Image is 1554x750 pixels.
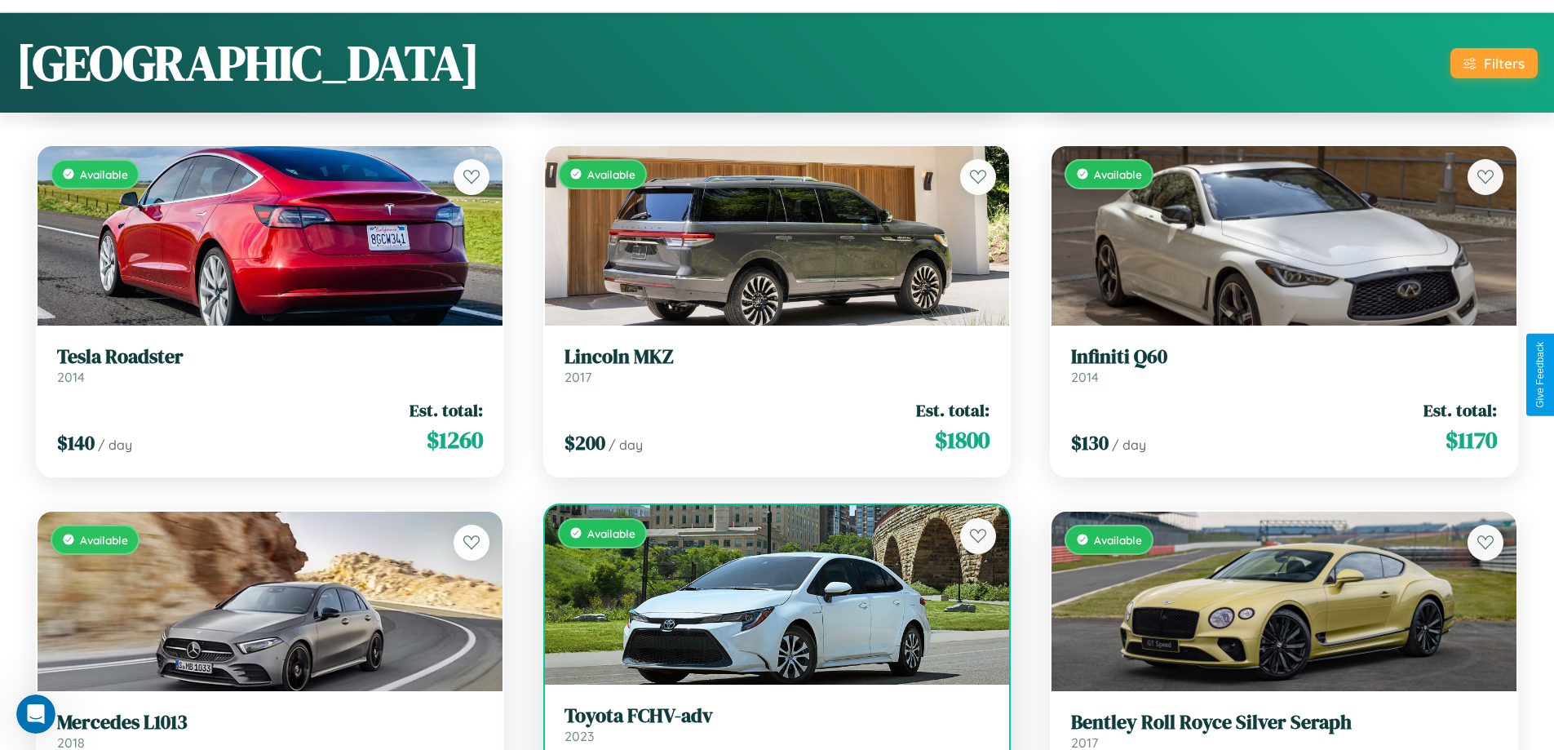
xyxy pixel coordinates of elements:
h3: Toyota FCHV-adv [564,704,990,728]
span: Est. total: [916,398,990,422]
h3: Bentley Roll Royce Silver Seraph [1071,711,1497,734]
span: / day [98,437,132,453]
h1: [GEOGRAPHIC_DATA] [16,29,480,96]
h3: Tesla Roadster [57,345,483,369]
span: Est. total: [410,398,483,422]
div: Give Feedback [1534,342,1546,408]
span: Est. total: [1423,398,1497,422]
h3: Lincoln MKZ [564,345,990,369]
span: $ 140 [57,429,95,456]
span: $ 130 [1071,429,1109,456]
span: $ 200 [564,429,605,456]
div: Filters [1484,55,1525,72]
a: Lincoln MKZ2017 [564,345,990,385]
span: / day [1112,437,1146,453]
a: Toyota FCHV-adv2023 [564,704,990,744]
span: Available [1094,533,1142,547]
span: Available [587,167,635,181]
iframe: Intercom live chat [16,695,55,734]
h3: Mercedes L1013 [57,711,483,734]
h3: Infiniti Q60 [1071,345,1497,369]
span: $ 1800 [935,424,990,456]
span: 2017 [564,369,591,385]
button: Filters [1450,48,1538,78]
a: Infiniti Q602014 [1071,345,1497,385]
span: $ 1170 [1446,424,1497,456]
span: Available [587,526,635,540]
span: $ 1260 [427,424,483,456]
a: Tesla Roadster2014 [57,345,483,385]
span: 2014 [1071,369,1099,385]
span: 2014 [57,369,85,385]
span: Available [80,167,128,181]
span: Available [1094,167,1142,181]
span: Available [80,533,128,547]
span: 2023 [564,728,594,744]
span: / day [609,437,643,453]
